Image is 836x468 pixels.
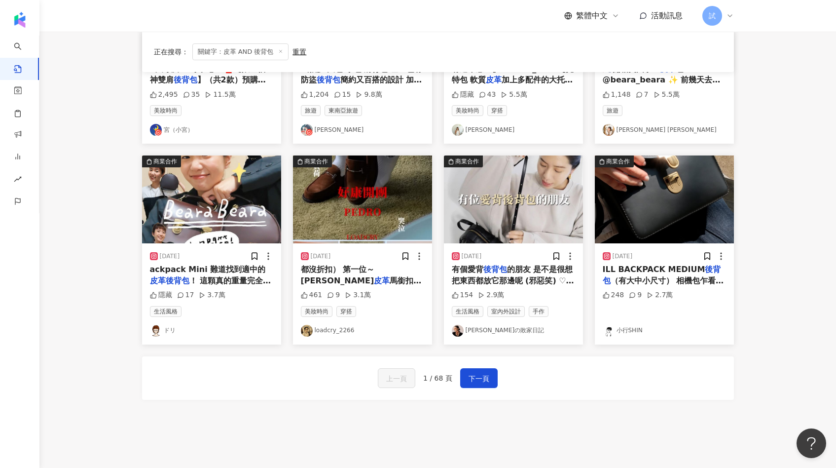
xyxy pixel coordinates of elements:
[595,156,734,243] img: post-image
[444,156,583,243] div: post-image商業合作
[14,169,22,192] span: rise
[636,90,649,100] div: 7
[317,75,340,84] mark: 後背包
[479,90,496,100] div: 43
[501,90,527,100] div: 5.5萬
[356,90,382,100] div: 9.8萬
[304,156,328,166] div: 商業合作
[142,156,281,243] div: post-image商業合作
[293,156,432,243] img: post-image
[452,325,575,337] a: KOL Avatar[PERSON_NAME]の敗家日記
[150,75,266,95] span: 】（共2款）預購價849元/款
[654,90,680,100] div: 5.5萬
[301,105,321,116] span: 旅遊
[603,265,721,285] mark: 後背包
[301,265,375,285] span: 都沒折扣） 第一位～ [PERSON_NAME]
[150,325,162,337] img: KOL Avatar
[460,368,498,388] button: 下一頁
[325,105,362,116] span: 東南亞旅遊
[423,374,452,382] span: 1 / 68 頁
[150,124,273,136] a: KOL Avatar宮（小宮）
[150,276,189,285] mark: 皮革後背包
[651,11,683,20] span: 活動訊息
[797,429,826,458] iframe: Help Scout Beacon - Open
[174,75,197,84] mark: 後背包
[301,306,332,317] span: 美妝時尚
[603,276,724,296] span: （有大中小尺寸） 相機包乍看是小
[603,90,631,100] div: 1,148
[629,290,642,300] div: 9
[452,290,473,300] div: 154
[327,290,340,300] div: 9
[183,90,200,100] div: 35
[595,156,734,243] div: post-image商業合作
[529,306,548,317] span: 手作
[455,156,479,166] div: 商業合作
[452,265,483,274] span: 有個愛背
[150,306,182,317] span: 生活風格
[452,105,483,116] span: 美妝時尚
[150,276,271,296] span: ！ 這顆真的重量完全不重，而且
[603,64,660,74] span: 🇬🇧開箱英國手工
[301,90,329,100] div: 1,204
[487,105,507,116] span: 穿搭
[462,252,482,261] div: [DATE]
[660,64,676,74] mark: 皮革
[709,10,716,21] span: 試
[199,290,225,300] div: 3.7萬
[301,325,313,337] img: KOL Avatar
[378,368,415,388] button: 上一頁
[452,325,464,337] img: KOL Avatar
[150,124,162,136] img: KOL Avatar
[486,75,502,84] mark: 皮革
[292,48,306,56] div: 重置
[301,75,422,95] span: 簡約又百搭的設計 加上莫蘭迪清新
[150,90,178,100] div: 2,495
[606,156,630,166] div: 商業合作
[192,43,289,60] span: 關鍵字：皮革 AND 後背包
[311,252,331,261] div: [DATE]
[452,75,573,95] span: 加上多配件的大托特包 簡約又有質感
[177,290,194,300] div: 17
[293,156,432,243] div: post-image商業合作
[603,325,615,337] img: KOL Avatar
[150,290,172,300] div: 隱藏
[150,325,273,337] a: KOL Avatarドリ
[452,306,483,317] span: 生活風格
[345,290,371,300] div: 3.1萬
[301,325,424,337] a: KOL Avatarloadcry_2266
[603,265,705,274] span: ILL BACKPACK MEDIUM
[603,105,622,116] span: 旅遊
[301,124,424,136] a: KOL Avatar[PERSON_NAME]
[603,124,615,136] img: KOL Avatar
[452,124,464,136] img: KOL Avatar
[603,290,624,300] div: 248
[603,325,726,337] a: KOL Avatar小行SHIN
[153,156,177,166] div: 商業合作
[154,48,188,56] span: 正在搜尋 ：
[12,12,28,28] img: logo icon
[452,90,474,100] div: 隱藏
[452,124,575,136] a: KOL Avatar[PERSON_NAME]
[603,124,726,136] a: KOL Avatar[PERSON_NAME] [PERSON_NAME]
[444,156,583,243] img: post-image
[374,276,390,285] mark: 皮革
[483,265,507,274] mark: 後背包
[576,10,608,21] span: 繁體中文
[334,90,351,100] div: 15
[301,124,313,136] img: KOL Avatar
[487,306,525,317] span: 室內外設計
[469,373,489,385] span: 下一頁
[478,290,504,300] div: 2.9萬
[336,306,356,317] span: 穿搭
[205,90,235,100] div: 11.5萬
[452,265,574,329] span: 的朋友 是不是很想把東西都放它那邊呢 (邪惡笑) ♡ 永遠都有大空間 IPad、長夾、折疊傘、水瓶 都沒問題 還有拉鍊袋及分隔袋 分類小物品 ♡ 柔軟澎鬆的絎縫羊紋
[160,252,180,261] div: [DATE]
[301,290,323,300] div: 461
[150,265,266,274] span: ackpack Mini 難道找到適中的
[647,290,673,300] div: 2.7萬
[142,156,281,243] img: post-image
[14,36,34,74] a: search
[150,105,182,116] span: 美妝時尚
[613,252,633,261] div: [DATE]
